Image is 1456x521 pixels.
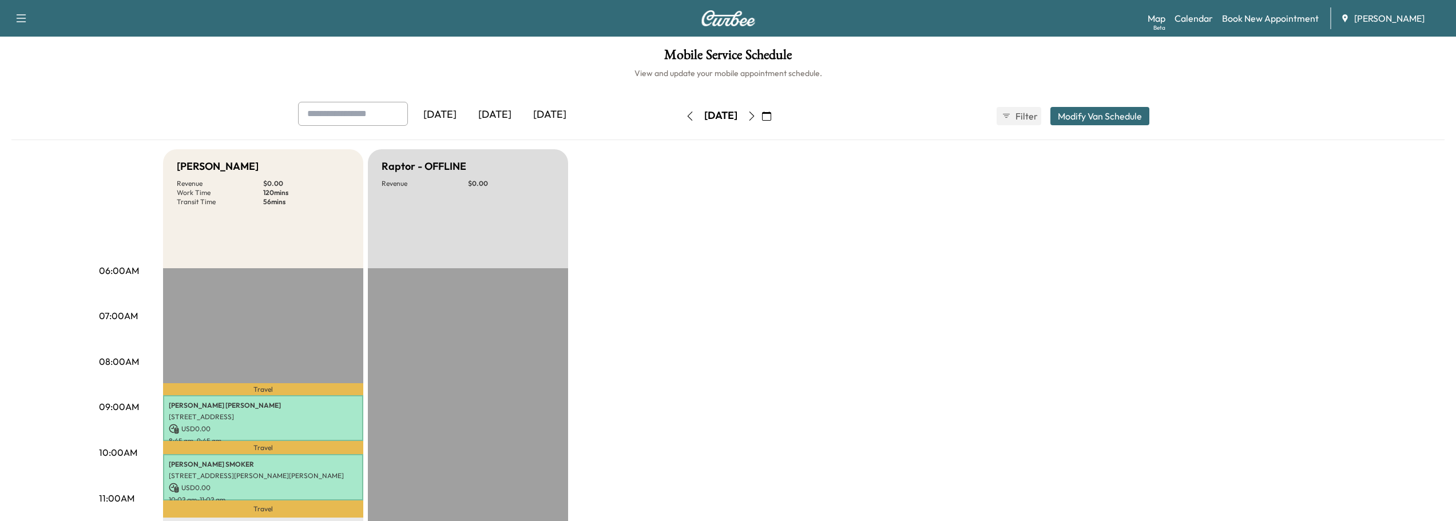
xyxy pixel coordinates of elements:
a: MapBeta [1148,11,1165,25]
p: 10:02 am - 11:02 am [169,495,358,504]
div: [DATE] [704,109,737,123]
p: [PERSON_NAME] [PERSON_NAME] [169,401,358,410]
p: Revenue [382,179,468,188]
p: $ 0.00 [263,179,350,188]
div: Beta [1153,23,1165,32]
button: Filter [997,107,1041,125]
p: 56 mins [263,197,350,206]
a: Calendar [1175,11,1213,25]
h6: View and update your mobile appointment schedule. [11,67,1445,79]
p: 06:00AM [99,264,139,277]
p: Travel [163,441,363,454]
div: [DATE] [467,102,522,128]
img: Curbee Logo [701,10,756,26]
p: 10:00AM [99,446,137,459]
div: [DATE] [522,102,577,128]
div: [DATE] [412,102,467,128]
p: Travel [163,383,363,395]
a: Book New Appointment [1222,11,1319,25]
p: Revenue [177,179,263,188]
p: Travel [163,500,363,518]
p: 07:00AM [99,309,138,323]
p: Transit Time [177,197,263,206]
p: 08:00AM [99,355,139,368]
p: 11:00AM [99,491,134,505]
p: [PERSON_NAME] SMOKER [169,460,358,469]
button: Modify Van Schedule [1050,107,1149,125]
h1: Mobile Service Schedule [11,48,1445,67]
h5: [PERSON_NAME] [177,158,259,174]
p: [STREET_ADDRESS] [169,412,358,421]
p: USD 0.00 [169,424,358,434]
span: Filter [1015,109,1036,123]
p: [STREET_ADDRESS][PERSON_NAME][PERSON_NAME] [169,471,358,480]
p: USD 0.00 [169,483,358,493]
h5: Raptor - OFFLINE [382,158,466,174]
p: Work Time [177,188,263,197]
p: 8:45 am - 9:45 am [169,436,358,446]
p: $ 0.00 [468,179,554,188]
span: [PERSON_NAME] [1354,11,1425,25]
p: 120 mins [263,188,350,197]
p: 09:00AM [99,400,139,413]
